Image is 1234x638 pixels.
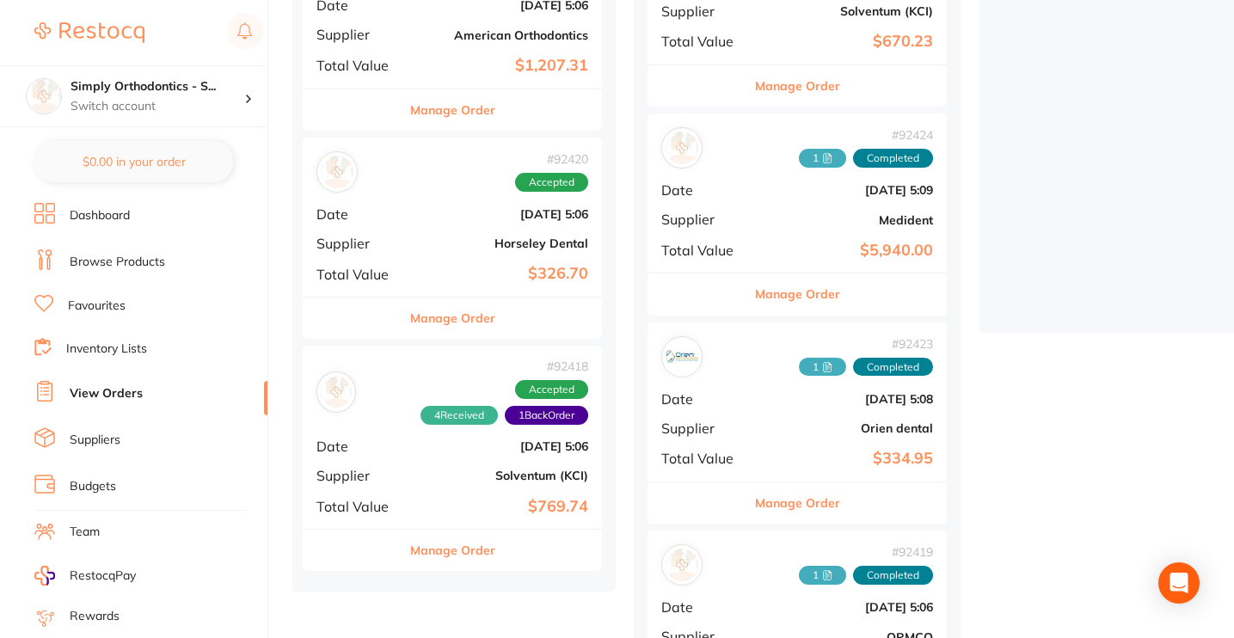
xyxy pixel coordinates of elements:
[70,385,143,402] a: View Orders
[666,549,698,581] img: ORMCO
[34,22,144,43] img: Restocq Logo
[416,265,588,283] b: $326.70
[761,213,933,227] b: Medident
[761,421,933,435] b: Orien dental
[661,34,747,49] span: Total Value
[416,207,588,221] b: [DATE] 5:06
[410,89,495,131] button: Manage Order
[416,469,588,482] b: Solventum (KCI)
[70,608,120,625] a: Rewards
[515,380,588,399] span: Accepted
[799,566,846,585] span: Received
[661,212,747,227] span: Supplier
[799,149,846,168] span: Received
[356,359,588,373] span: # 92418
[755,482,840,524] button: Manage Order
[68,298,126,315] a: Favourites
[761,600,933,614] b: [DATE] 5:06
[515,152,588,166] span: # 92420
[34,141,233,182] button: $0.00 in your order
[799,337,933,351] span: # 92423
[70,432,120,449] a: Suppliers
[70,207,130,224] a: Dashboard
[316,439,402,454] span: Date
[303,346,602,571] div: Solventum (KCI)#924184Received1BackOrderAcceptedDate[DATE] 5:06SupplierSolventum (KCI)Total Value...
[316,267,402,282] span: Total Value
[755,273,840,315] button: Manage Order
[316,468,402,483] span: Supplier
[853,566,933,585] span: Completed
[71,98,244,115] p: Switch account
[755,65,840,107] button: Manage Order
[70,567,136,585] span: RestocqPay
[761,450,933,468] b: $334.95
[661,420,747,436] span: Supplier
[66,340,147,358] a: Inventory Lists
[34,13,144,52] a: Restocq Logo
[70,478,116,495] a: Budgets
[316,499,402,514] span: Total Value
[761,33,933,51] b: $670.23
[416,57,588,75] b: $1,207.31
[416,439,588,453] b: [DATE] 5:06
[661,391,747,407] span: Date
[321,156,353,188] img: Horseley Dental
[34,566,55,586] img: RestocqPay
[661,451,747,466] span: Total Value
[416,498,588,516] b: $769.74
[1158,562,1200,604] div: Open Intercom Messenger
[34,566,136,586] a: RestocqPay
[761,4,933,18] b: Solventum (KCI)
[761,242,933,260] b: $5,940.00
[316,58,402,73] span: Total Value
[316,206,402,222] span: Date
[410,530,495,571] button: Manage Order
[661,182,747,198] span: Date
[410,298,495,339] button: Manage Order
[761,183,933,197] b: [DATE] 5:09
[853,358,933,377] span: Completed
[666,132,698,164] img: Medident
[799,128,933,142] span: # 92424
[661,3,747,19] span: Supplier
[661,599,747,615] span: Date
[515,173,588,192] span: Accepted
[321,377,352,408] img: Solventum (KCI)
[27,79,61,113] img: Simply Orthodontics - Sunbury
[70,254,165,271] a: Browse Products
[421,406,498,425] span: Received
[761,392,933,406] b: [DATE] 5:08
[71,78,244,95] h4: Simply Orthodontics - Sunbury
[505,406,588,425] span: Back orders
[303,138,602,340] div: Horseley Dental#92420AcceptedDate[DATE] 5:06SupplierHorseley DentalTotal Value$326.70Manage Order
[416,28,588,42] b: American Orthodontics
[853,149,933,168] span: Completed
[316,236,402,251] span: Supplier
[70,524,100,541] a: Team
[799,358,846,377] span: Received
[316,27,402,42] span: Supplier
[666,340,698,373] img: Orien dental
[416,236,588,250] b: Horseley Dental
[661,242,747,258] span: Total Value
[799,545,933,559] span: # 92419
